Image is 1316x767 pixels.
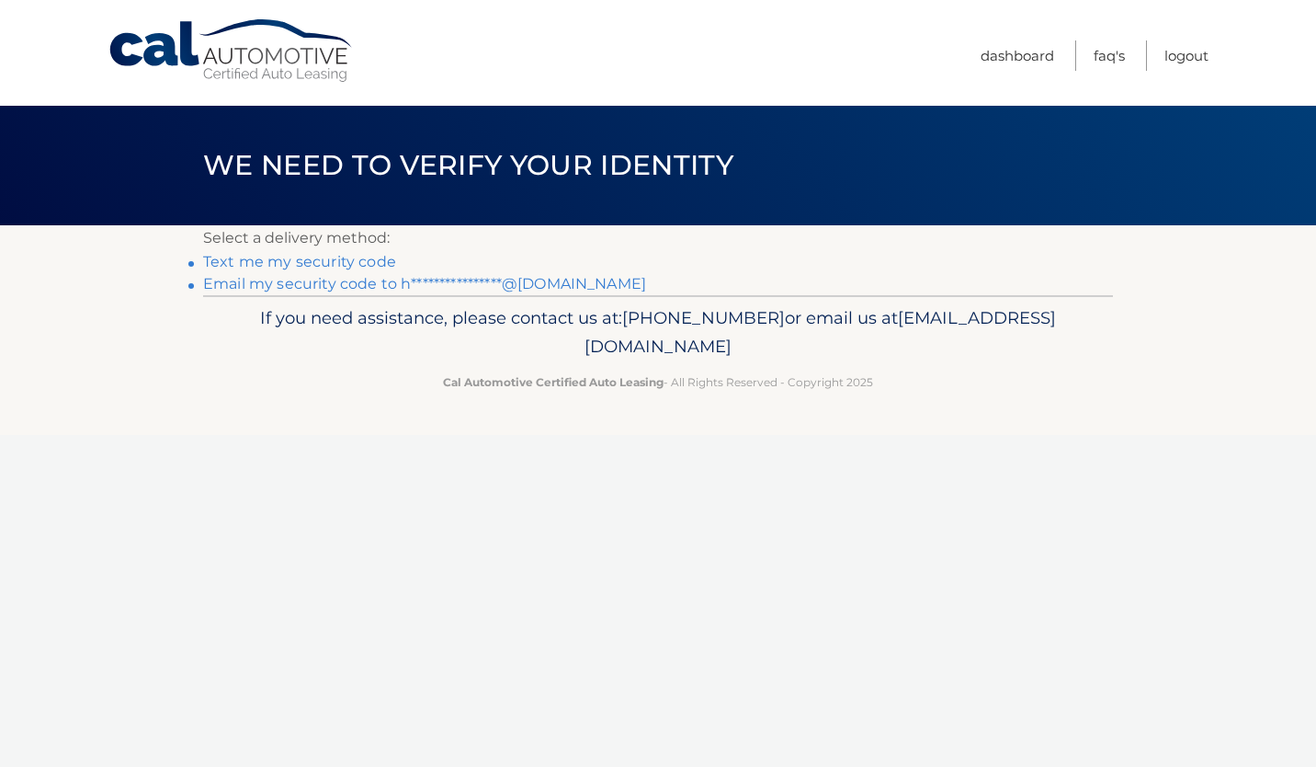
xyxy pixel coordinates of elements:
a: Text me my security code [203,253,396,270]
a: Dashboard [981,40,1054,71]
p: Select a delivery method: [203,225,1113,251]
a: Logout [1164,40,1208,71]
span: We need to verify your identity [203,148,733,182]
strong: Cal Automotive Certified Auto Leasing [443,375,664,389]
p: If you need assistance, please contact us at: or email us at [215,303,1101,362]
p: - All Rights Reserved - Copyright 2025 [215,372,1101,392]
a: FAQ's [1094,40,1125,71]
span: [PHONE_NUMBER] [622,307,785,328]
a: Cal Automotive [108,18,356,84]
